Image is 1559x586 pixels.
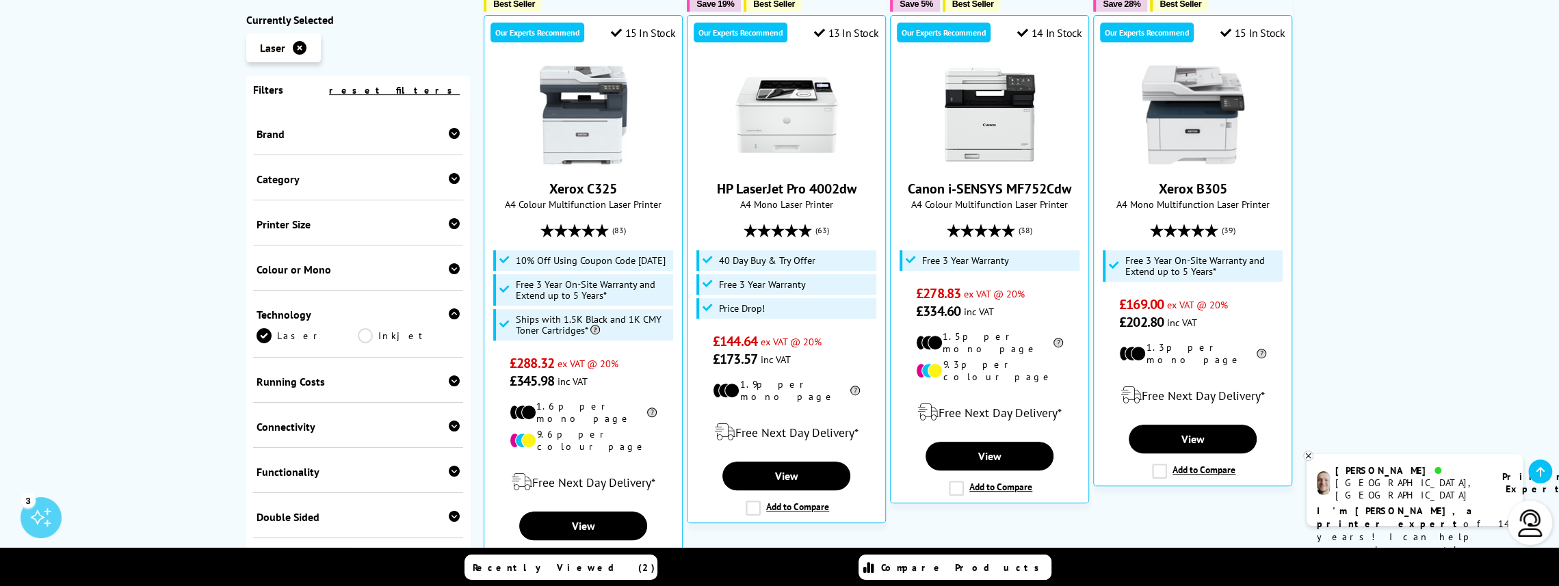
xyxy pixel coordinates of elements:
[1317,471,1330,495] img: ashley-livechat.png
[1019,217,1032,243] span: (38)
[1517,509,1544,537] img: user-headset-light.svg
[510,372,554,390] span: £345.98
[510,354,554,372] span: £288.32
[1017,26,1082,40] div: 14 In Stock
[510,400,657,425] li: 1.6p per mono page
[257,375,460,389] div: Running Costs
[1317,505,1512,570] p: of 14 years! I can help you choose the right product
[1220,26,1285,40] div: 15 In Stock
[939,64,1041,166] img: Canon i-SENSYS MF752Cdw
[519,511,646,540] a: View
[257,218,460,232] div: Printer Size
[246,14,471,27] div: Currently Selected
[549,180,617,198] a: Xerox C325
[717,180,856,198] a: HP LaserJet Pro 4002dw
[1335,464,1485,477] div: [PERSON_NAME]
[558,357,618,370] span: ex VAT @ 20%
[949,481,1032,496] label: Add to Compare
[694,198,878,211] span: A4 Mono Laser Printer
[908,180,1071,198] a: Canon i-SENSYS MF752Cdw
[1100,23,1194,42] div: Our Experts Recommend
[1142,64,1244,166] img: Xerox B305
[260,42,285,55] span: Laser
[510,428,657,453] li: 9.6p per colour page
[490,23,584,42] div: Our Experts Recommend
[532,155,635,169] a: Xerox C325
[464,555,657,580] a: Recently Viewed (2)
[964,287,1025,300] span: ex VAT @ 20%
[722,462,850,490] a: View
[1317,505,1476,530] b: I'm [PERSON_NAME], a printer expert
[713,332,757,350] span: £144.64
[1335,477,1485,501] div: [GEOGRAPHIC_DATA], [GEOGRAPHIC_DATA]
[532,64,635,166] img: Xerox C325
[1159,180,1227,198] a: Xerox B305
[916,330,1063,355] li: 1.5p per mono page
[922,255,1009,266] span: Free 3 Year Warranty
[558,375,588,388] span: inc VAT
[735,155,838,169] a: HP LaserJet Pro 4002dw
[814,26,878,40] div: 13 In Stock
[257,511,460,524] div: Double Sided
[1101,198,1285,211] span: A4 Mono Multifunction Laser Printer
[719,279,806,290] span: Free 3 Year Warranty
[358,329,460,344] a: Inkjet
[939,155,1041,169] a: Canon i-SENSYS MF752Cdw
[897,23,991,42] div: Our Experts Recommend
[926,442,1053,470] a: View
[881,561,1047,574] span: Compare Products
[1129,425,1256,453] a: View
[694,23,787,42] div: Our Experts Recommend
[1119,295,1164,313] span: £169.00
[713,350,757,368] span: £173.57
[1222,217,1235,243] span: (39)
[257,308,460,322] div: Technology
[964,305,994,318] span: inc VAT
[916,302,960,320] span: £334.60
[257,128,460,142] div: Brand
[257,421,460,434] div: Connectivity
[746,501,829,516] label: Add to Compare
[1142,155,1244,169] a: Xerox B305
[257,173,460,187] div: Category
[1101,376,1285,414] div: modal_delivery
[21,492,36,507] div: 3
[898,393,1082,431] div: modal_delivery
[719,255,815,266] span: 40 Day Buy & Try Offer
[611,26,675,40] div: 15 In Stock
[257,263,460,277] div: Colour or Mono
[815,217,829,243] span: (63)
[916,284,960,302] span: £278.83
[516,279,670,301] span: Free 3 Year On-Site Warranty and Extend up to 5 Years*
[491,198,675,211] span: A4 Colour Multifunction Laser Printer
[516,314,670,336] span: Ships with 1.5K Black and 1K CMY Toner Cartridges*
[719,303,765,314] span: Price Drop!
[1167,298,1228,311] span: ex VAT @ 20%
[1152,464,1235,479] label: Add to Compare
[1125,255,1280,277] span: Free 3 Year On-Site Warranty and Extend up to 5 Years*
[898,198,1082,211] span: A4 Colour Multifunction Laser Printer
[257,466,460,479] div: Functionality
[694,413,878,451] div: modal_delivery
[761,353,791,366] span: inc VAT
[612,217,626,243] span: (83)
[473,561,655,574] span: Recently Viewed (2)
[491,463,675,501] div: modal_delivery
[1119,313,1164,331] span: £202.80
[1119,341,1266,366] li: 1.3p per mono page
[516,255,666,266] span: 10% Off Using Coupon Code [DATE]
[713,378,860,403] li: 1.9p per mono page
[916,358,1063,383] li: 9.3p per colour page
[859,555,1051,580] a: Compare Products
[761,335,822,348] span: ex VAT @ 20%
[257,329,358,344] a: Laser
[329,85,460,97] a: reset filters
[1167,316,1197,329] span: inc VAT
[253,83,283,97] span: Filters
[735,64,838,166] img: HP LaserJet Pro 4002dw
